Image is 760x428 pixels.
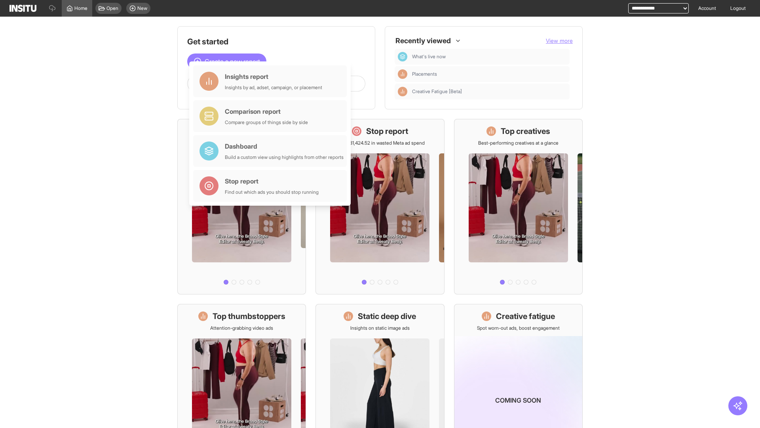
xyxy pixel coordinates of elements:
span: Open [106,5,118,11]
h1: Stop report [366,126,408,137]
p: Attention-grabbing video ads [210,325,273,331]
a: Top creativesBest-performing creatives at a glance [454,119,583,294]
div: Insights by ad, adset, campaign, or placement [225,84,322,91]
span: View more [546,37,573,44]
span: Placements [412,71,566,77]
a: Stop reportSave £31,424.52 in wasted Meta ad spend [315,119,444,294]
span: New [137,5,147,11]
span: Creative Fatigue [Beta] [412,88,566,95]
div: Stop report [225,176,319,186]
span: What's live now [412,53,446,60]
p: Save £31,424.52 in wasted Meta ad spend [335,140,425,146]
div: Compare groups of things side by side [225,119,308,126]
a: What's live nowSee all active ads instantly [177,119,306,294]
span: Create a new report [205,57,260,66]
div: Build a custom view using highlights from other reports [225,154,344,160]
button: View more [546,37,573,45]
img: Logo [9,5,36,12]
h1: Top creatives [501,126,550,137]
p: Insights on static image ads [350,325,410,331]
div: Dashboard [398,52,407,61]
h1: Static deep dive [358,311,416,322]
span: What's live now [412,53,566,60]
button: Create a new report [187,53,266,69]
span: Home [74,5,87,11]
div: Insights [398,69,407,79]
h1: Top thumbstoppers [213,311,285,322]
div: Insights report [225,72,322,81]
div: Comparison report [225,107,308,116]
h1: Get started [187,36,365,47]
span: Creative Fatigue [Beta] [412,88,462,95]
span: Placements [412,71,437,77]
div: Insights [398,87,407,96]
div: Dashboard [225,141,344,151]
div: Find out which ads you should stop running [225,189,319,195]
p: Best-performing creatives at a glance [478,140,559,146]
